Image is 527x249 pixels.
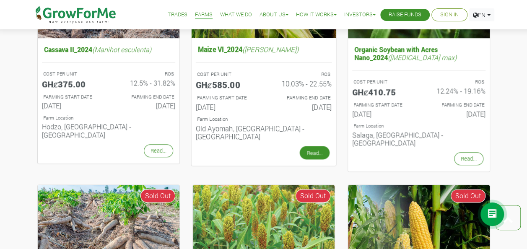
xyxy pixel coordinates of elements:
[271,71,330,78] p: ROS
[296,189,330,202] span: Sold Out
[344,10,376,19] a: Investors
[454,152,483,165] a: Read...
[115,79,175,87] h6: 12.5% - 31.82%
[353,122,484,130] p: Location of Farm
[42,101,102,109] h6: [DATE]
[299,146,329,159] a: Read...
[242,44,299,53] i: ([PERSON_NAME])
[197,116,330,123] p: Location of Farm
[43,70,101,78] p: COST PER UNIT
[270,103,332,111] h6: [DATE]
[352,131,485,147] h6: Salaga, [GEOGRAPHIC_DATA] - [GEOGRAPHIC_DATA]
[425,87,485,95] h6: 12.24% - 19.16%
[440,10,459,19] a: Sign In
[425,110,485,118] h6: [DATE]
[42,79,102,89] h5: GHȼ375.00
[195,103,257,111] h6: [DATE]
[92,45,151,54] i: (Manihot esculenta)
[353,101,411,109] p: FARMING START DATE
[43,93,101,101] p: FARMING START DATE
[116,70,174,78] p: ROS
[260,10,288,19] a: About Us
[115,101,175,109] h6: [DATE]
[352,87,413,97] h5: GHȼ410.75
[353,78,411,86] p: COST PER UNIT
[197,71,256,78] p: COST PER UNIT
[426,78,484,86] p: ROS
[195,10,213,19] a: Farms
[43,114,174,122] p: Location of Farm
[42,43,175,55] h5: Cassava II_2024
[388,53,457,62] i: ([MEDICAL_DATA] max)
[270,79,332,88] h6: 10.03% - 22.55%
[352,43,485,63] h5: Organic Soybean with Acres Nano_2024
[197,94,256,101] p: FARMING START DATE
[451,189,485,202] span: Sold Out
[144,144,173,157] a: Read...
[195,43,331,55] h5: Maize VI_2024
[168,10,187,19] a: Trades
[195,124,331,140] h6: Old Ayomah, [GEOGRAPHIC_DATA] - [GEOGRAPHIC_DATA]
[469,8,494,21] a: EN
[271,94,330,101] p: FARMING END DATE
[220,10,252,19] a: What We Do
[116,93,174,101] p: FARMING END DATE
[389,10,421,19] a: Raise Funds
[195,79,257,89] h5: GHȼ585.00
[140,189,175,202] span: Sold Out
[352,110,413,118] h6: [DATE]
[42,122,175,138] h6: Hodzo, [GEOGRAPHIC_DATA] - [GEOGRAPHIC_DATA]
[426,101,484,109] p: FARMING END DATE
[296,10,337,19] a: How it Works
